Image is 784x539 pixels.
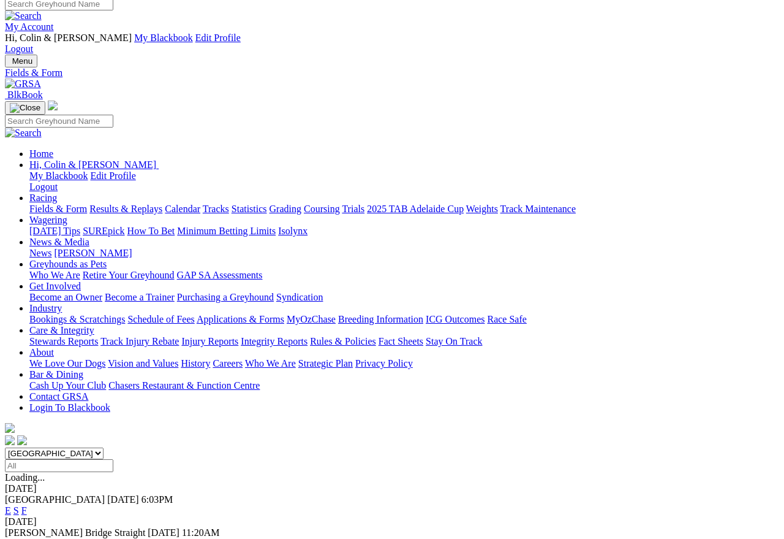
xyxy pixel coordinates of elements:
a: Rules & Policies [310,336,376,346]
a: SUREpick [83,226,124,236]
a: Care & Integrity [29,325,94,335]
span: Hi, Colin & [PERSON_NAME] [29,159,156,170]
a: Industry [29,303,62,313]
a: Who We Are [245,358,296,369]
span: [GEOGRAPHIC_DATA] [5,494,105,505]
a: Greyhounds as Pets [29,259,107,269]
a: Chasers Restaurant & Function Centre [108,380,260,391]
a: GAP SA Assessments [177,270,263,280]
a: Fact Sheets [379,336,423,346]
div: Racing [29,204,779,215]
a: Tracks [203,204,229,214]
img: facebook.svg [5,435,15,445]
a: How To Bet [127,226,175,236]
a: Schedule of Fees [127,314,194,324]
span: BlkBook [7,90,43,100]
a: About [29,347,54,357]
div: Hi, Colin & [PERSON_NAME] [29,170,779,193]
span: [DATE] [148,527,179,538]
a: Careers [213,358,243,369]
a: Results & Replays [89,204,162,214]
a: Applications & Forms [197,314,284,324]
a: Vision and Values [108,358,178,369]
div: My Account [5,32,779,55]
a: Login To Blackbook [29,402,110,413]
button: Toggle navigation [5,55,37,67]
a: Cash Up Your Club [29,380,106,391]
a: Fields & Form [5,67,779,78]
span: 6:03PM [141,494,173,505]
a: Purchasing a Greyhound [177,292,274,302]
button: Toggle navigation [5,101,45,115]
a: MyOzChase [287,314,336,324]
span: [PERSON_NAME] Bridge Straight [5,527,145,538]
div: Get Involved [29,292,779,303]
span: 11:20AM [182,527,220,538]
a: F [21,505,27,516]
a: Logout [29,182,58,192]
span: [DATE] [107,494,139,505]
a: Track Maintenance [500,204,576,214]
a: Fields & Form [29,204,87,214]
div: [DATE] [5,516,779,527]
a: Strategic Plan [298,358,353,369]
div: About [29,358,779,369]
input: Select date [5,459,113,472]
a: Edit Profile [91,170,136,181]
a: ICG Outcomes [426,314,484,324]
a: My Account [5,21,54,32]
a: Track Injury Rebate [100,336,179,346]
a: My Blackbook [29,170,88,181]
div: News & Media [29,248,779,259]
img: logo-grsa-white.png [5,423,15,433]
a: Privacy Policy [355,358,413,369]
img: twitter.svg [17,435,27,445]
div: [DATE] [5,483,779,494]
a: S [13,505,19,516]
a: Integrity Reports [241,336,307,346]
div: Wagering [29,226,779,237]
a: Wagering [29,215,67,225]
a: Become an Owner [29,292,102,302]
a: Who We Are [29,270,80,280]
a: Racing [29,193,57,203]
a: Home [29,148,53,159]
a: We Love Our Dogs [29,358,105,369]
img: GRSA [5,78,41,90]
img: Search [5,128,42,139]
a: Statistics [232,204,267,214]
a: Become a Trainer [105,292,175,302]
a: Logout [5,44,33,54]
a: [DATE] Tips [29,226,80,236]
a: Hi, Colin & [PERSON_NAME] [29,159,159,170]
a: Breeding Information [338,314,423,324]
div: Bar & Dining [29,380,779,391]
a: Retire Your Greyhound [83,270,175,280]
a: Weights [466,204,498,214]
a: Bookings & Scratchings [29,314,125,324]
span: Menu [12,56,32,66]
a: News & Media [29,237,89,247]
a: History [181,358,210,369]
a: Trials [342,204,364,214]
a: Isolynx [278,226,307,236]
a: Calendar [165,204,200,214]
div: Greyhounds as Pets [29,270,779,281]
img: Search [5,10,42,21]
a: Stewards Reports [29,336,98,346]
div: Care & Integrity [29,336,779,347]
a: Coursing [304,204,340,214]
span: Loading... [5,472,45,483]
a: 2025 TAB Adelaide Cup [367,204,464,214]
a: BlkBook [5,90,43,100]
a: Syndication [276,292,323,302]
a: Injury Reports [181,336,238,346]
img: Close [10,103,40,113]
a: Race Safe [487,314,526,324]
a: Grading [269,204,301,214]
a: Get Involved [29,281,81,291]
a: E [5,505,11,516]
a: Minimum Betting Limits [177,226,276,236]
a: Bar & Dining [29,369,83,380]
span: Hi, Colin & [PERSON_NAME] [5,32,132,43]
